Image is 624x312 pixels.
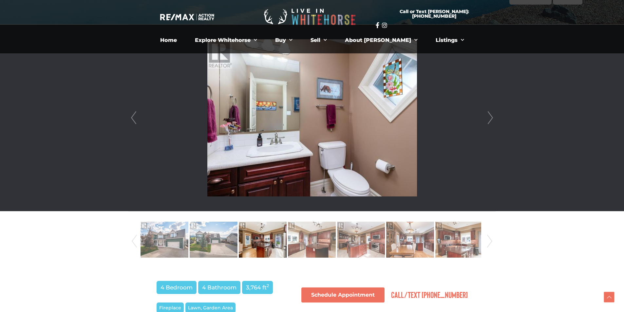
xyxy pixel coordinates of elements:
a: Explore Whitehorse [190,34,262,47]
a: Next [485,219,495,264]
a: Call or Text [PERSON_NAME]: [PHONE_NUMBER] [376,5,493,22]
a: Prev [129,219,139,264]
a: Home [155,34,182,47]
span: Schedule Appointment [311,292,375,298]
img: Property-28672392-Photo-2.jpg [190,221,237,258]
span: 4 Bedroom [157,281,197,294]
span: 3,764 ft [242,281,273,294]
img: Property-28672392-Photo-4.jpg [288,221,336,258]
sup: 2 [267,283,269,288]
a: About [PERSON_NAME] [340,34,423,47]
span: Call/Text [PHONE_NUMBER] [391,289,468,300]
a: Sell [306,34,332,47]
img: Property-28672392-Photo-6.jpg [386,221,434,258]
img: Property-28672392-Photo-3.jpg [239,221,287,258]
a: Listings [431,34,469,47]
img: 5 Gem Place, Whitehorse, Yukon Y1A 6W1 - Photo 11 - 16667 [207,39,417,196]
a: Next [485,25,495,211]
img: Property-28672392-Photo-7.jpg [435,221,483,258]
span: 4 Bathroom [198,281,240,294]
span: Call or Text [PERSON_NAME]: [PHONE_NUMBER] [384,9,485,18]
a: Buy [270,34,297,47]
img: Property-28672392-Photo-1.jpg [141,221,188,258]
img: Property-28672392-Photo-5.jpg [337,221,385,258]
nav: Menu [132,34,492,47]
a: Prev [129,25,139,211]
a: Schedule Appointment [301,287,385,303]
